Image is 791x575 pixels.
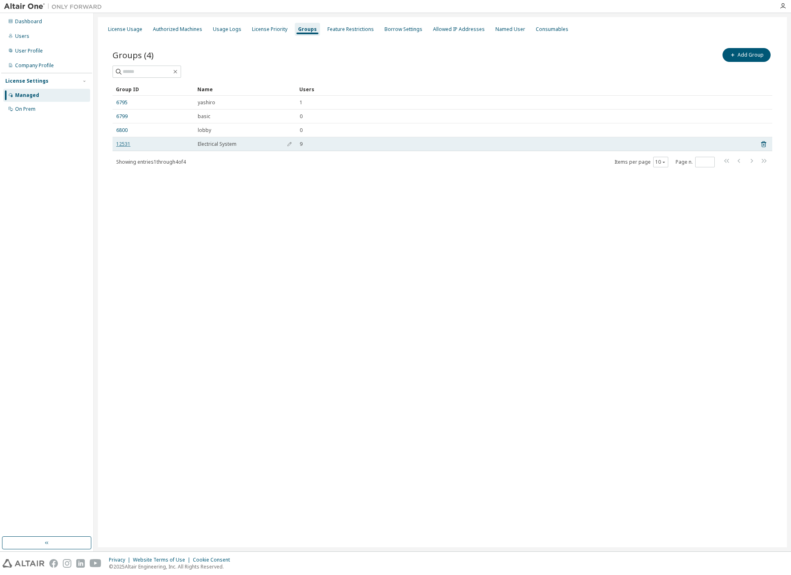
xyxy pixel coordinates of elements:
a: 6795 [116,99,128,106]
div: Usage Logs [213,26,241,33]
a: 6799 [116,113,128,120]
span: 0 [300,113,303,120]
span: Groups (4) [113,49,154,61]
div: Company Profile [15,62,54,69]
div: License Priority [252,26,287,33]
span: yashiro [198,99,215,106]
div: Named User [495,26,525,33]
a: 6800 [116,127,128,134]
button: 10 [655,159,666,165]
div: Name [197,83,293,96]
span: lobby [198,127,211,134]
div: License Usage [108,26,142,33]
button: Add Group [723,48,771,62]
div: Website Terms of Use [133,557,193,563]
div: Users [15,33,29,40]
div: Authorized Machines [153,26,202,33]
div: Privacy [109,557,133,563]
img: youtube.svg [90,559,102,568]
span: Page n. [676,157,715,167]
img: linkedin.svg [76,559,85,568]
p: © 2025 Altair Engineering, Inc. All Rights Reserved. [109,563,235,570]
div: Borrow Settings [384,26,422,33]
span: Items per page [614,157,668,167]
img: Altair One [4,2,106,11]
img: altair_logo.svg [2,559,44,568]
div: Feature Restrictions [327,26,374,33]
div: On Prem [15,106,35,112]
span: 9 [300,141,303,147]
span: Electrical System [198,141,236,147]
div: Groups [298,26,317,33]
img: facebook.svg [49,559,58,568]
span: basic [198,113,210,120]
div: Allowed IP Addresses [433,26,485,33]
img: instagram.svg [63,559,71,568]
div: Cookie Consent [193,557,235,563]
div: License Settings [5,78,49,84]
div: Consumables [536,26,568,33]
div: User Profile [15,48,43,54]
span: Showing entries 1 through 4 of 4 [116,158,186,165]
a: 12531 [116,141,130,147]
span: 1 [300,99,303,106]
div: Managed [15,92,39,99]
div: Group ID [116,83,191,96]
div: Users [299,83,749,96]
div: Dashboard [15,18,42,25]
span: 0 [300,127,303,134]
